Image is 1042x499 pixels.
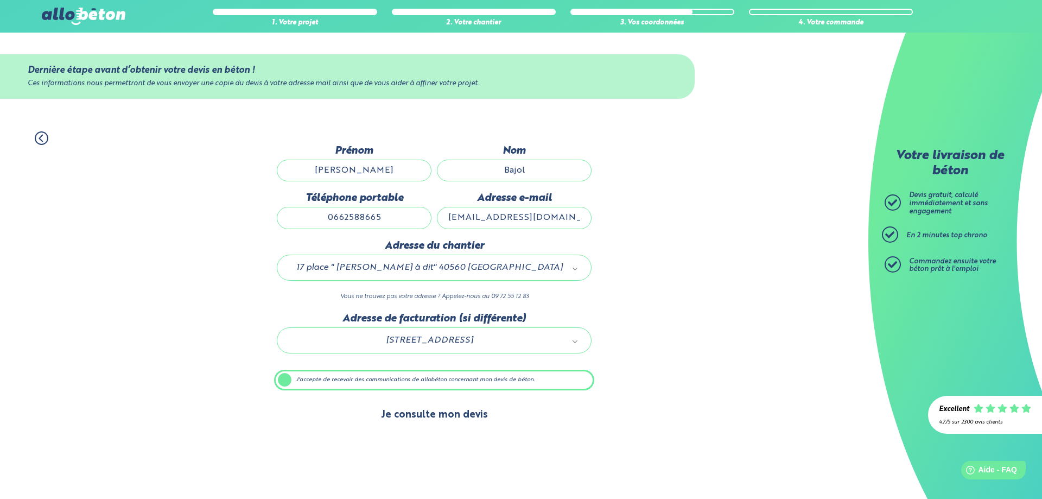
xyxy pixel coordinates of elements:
[293,261,566,275] span: 17 place " [PERSON_NAME] à dit" 40560 [GEOGRAPHIC_DATA]
[28,65,667,75] div: Dernière étape avant d’obtenir votre devis en béton !
[437,207,592,229] input: ex : contact@allobeton.fr
[288,261,580,275] a: 17 place " [PERSON_NAME] à dit" 40560 [GEOGRAPHIC_DATA]
[370,401,499,429] button: Je consulte mon devis
[749,19,913,27] div: 4. Votre commande
[277,207,431,229] input: ex : 0642930817
[277,160,431,181] input: Quel est votre prénom ?
[213,19,377,27] div: 1. Votre projet
[945,457,1030,487] iframe: Help widget launcher
[277,313,592,325] label: Adresse de facturation (si différente)
[437,160,592,181] input: Quel est votre nom de famille ?
[392,19,556,27] div: 2. Votre chantier
[277,240,592,252] label: Adresse du chantier
[277,145,431,157] label: Prénom
[570,19,734,27] div: 3. Vos coordonnées
[28,80,667,88] div: Ces informations nous permettront de vous envoyer une copie du devis à votre adresse mail ainsi q...
[277,292,592,302] p: Vous ne trouvez pas votre adresse ? Appelez-nous au 09 72 55 12 83
[437,145,592,157] label: Nom
[437,192,592,204] label: Adresse e-mail
[274,370,594,390] label: J'accepte de recevoir des communications de allobéton concernant mon devis de béton.
[293,333,566,348] span: [STREET_ADDRESS]
[288,333,580,348] a: [STREET_ADDRESS]
[42,8,125,25] img: allobéton
[277,192,431,204] label: Téléphone portable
